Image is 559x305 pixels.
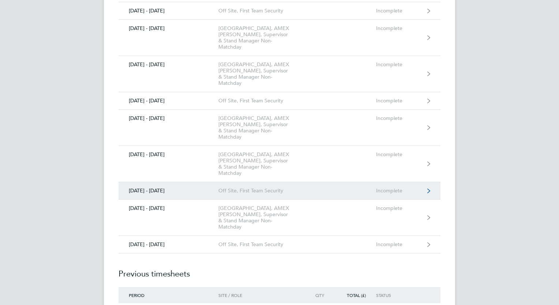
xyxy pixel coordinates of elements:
[119,61,218,68] div: [DATE] - [DATE]
[218,151,302,176] div: [GEOGRAPHIC_DATA], AMEX [PERSON_NAME], Supervisor & Stand Manager Non-Matchday
[218,8,302,14] div: Off Site, First Team Security
[119,92,440,110] a: [DATE] - [DATE]Off Site, First Team SecurityIncomplete
[119,8,218,14] div: [DATE] - [DATE]
[218,25,302,50] div: [GEOGRAPHIC_DATA], AMEX [PERSON_NAME], Supervisor & Stand Manager Non-Matchday
[119,110,440,146] a: [DATE] - [DATE][GEOGRAPHIC_DATA], AMEX [PERSON_NAME], Supervisor & Stand Manager Non-MatchdayInco...
[218,98,302,104] div: Off Site, First Team Security
[376,205,421,211] div: Incomplete
[119,115,218,121] div: [DATE] - [DATE]
[119,236,440,253] a: [DATE] - [DATE]Off Site, First Team SecurityIncomplete
[119,200,440,236] a: [DATE] - [DATE][GEOGRAPHIC_DATA], AMEX [PERSON_NAME], Supervisor & Stand Manager Non-MatchdayInco...
[129,292,145,298] span: Period
[376,98,421,104] div: Incomplete
[119,182,440,200] a: [DATE] - [DATE]Off Site, First Team SecurityIncomplete
[376,25,421,31] div: Incomplete
[119,25,218,31] div: [DATE] - [DATE]
[218,293,302,298] div: Site / Role
[119,146,440,182] a: [DATE] - [DATE][GEOGRAPHIC_DATA], AMEX [PERSON_NAME], Supervisor & Stand Manager Non-MatchdayInco...
[376,115,421,121] div: Incomplete
[334,293,376,298] div: Total (£)
[302,293,334,298] div: Qty
[119,253,440,287] h2: Previous timesheets
[218,61,302,86] div: [GEOGRAPHIC_DATA], AMEX [PERSON_NAME], Supervisor & Stand Manager Non-Matchday
[376,8,421,14] div: Incomplete
[218,188,302,194] div: Off Site, First Team Security
[119,241,218,248] div: [DATE] - [DATE]
[119,205,218,211] div: [DATE] - [DATE]
[119,98,218,104] div: [DATE] - [DATE]
[376,188,421,194] div: Incomplete
[376,241,421,248] div: Incomplete
[218,115,302,140] div: [GEOGRAPHIC_DATA], AMEX [PERSON_NAME], Supervisor & Stand Manager Non-Matchday
[376,61,421,68] div: Incomplete
[218,241,302,248] div: Off Site, First Team Security
[119,188,218,194] div: [DATE] - [DATE]
[119,2,440,20] a: [DATE] - [DATE]Off Site, First Team SecurityIncomplete
[119,56,440,92] a: [DATE] - [DATE][GEOGRAPHIC_DATA], AMEX [PERSON_NAME], Supervisor & Stand Manager Non-MatchdayInco...
[119,151,218,158] div: [DATE] - [DATE]
[218,205,302,230] div: [GEOGRAPHIC_DATA], AMEX [PERSON_NAME], Supervisor & Stand Manager Non-Matchday
[376,293,421,298] div: Status
[376,151,421,158] div: Incomplete
[119,20,440,56] a: [DATE] - [DATE][GEOGRAPHIC_DATA], AMEX [PERSON_NAME], Supervisor & Stand Manager Non-MatchdayInco...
